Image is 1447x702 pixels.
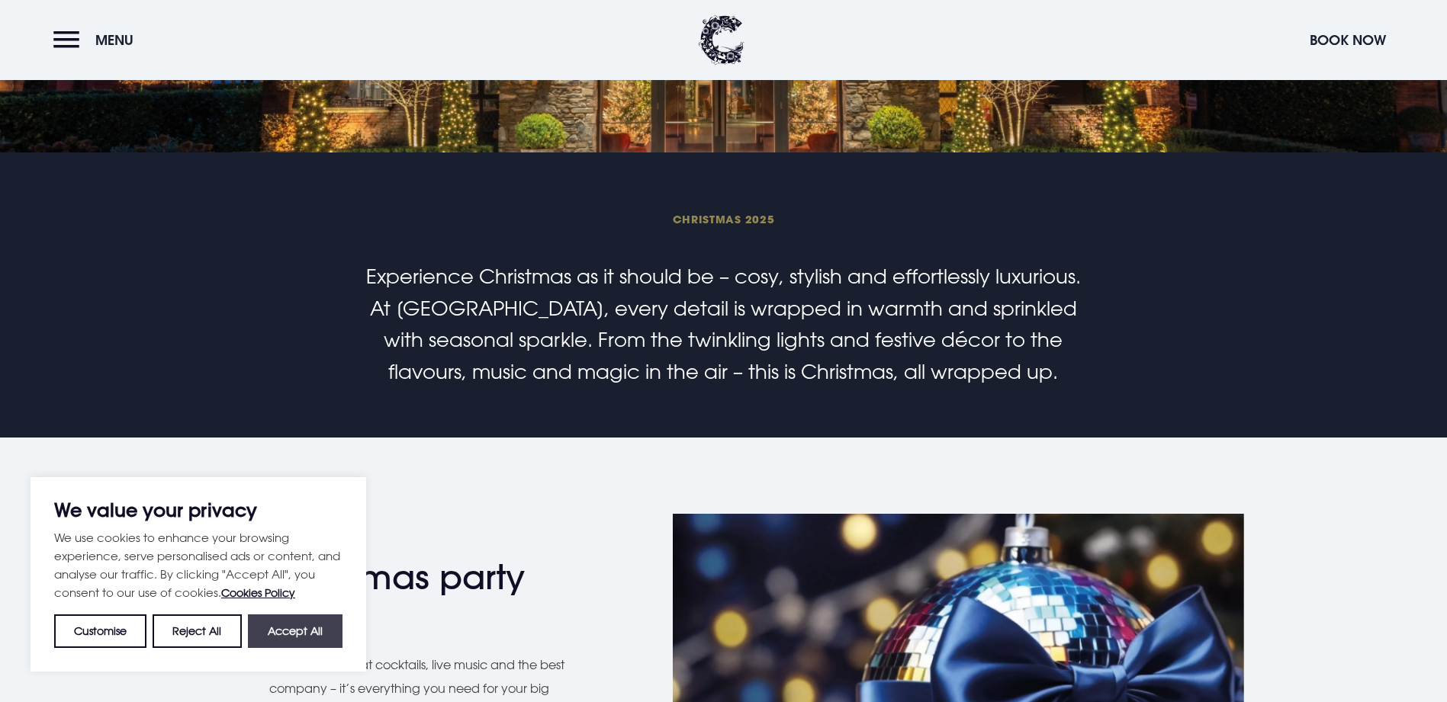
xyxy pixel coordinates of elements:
[54,501,342,519] p: We value your privacy
[54,614,146,648] button: Customise
[53,24,141,56] button: Menu
[269,557,567,638] h2: Christmas party nights
[248,614,342,648] button: Accept All
[699,15,744,65] img: Clandeboye Lodge
[153,614,241,648] button: Reject All
[31,477,366,672] div: We value your privacy
[95,31,133,49] span: Menu
[54,528,342,602] p: We use cookies to enhance your browsing experience, serve personalised ads or content, and analys...
[360,261,1086,387] p: Experience Christmas as it should be – cosy, stylish and effortlessly luxurious. At [GEOGRAPHIC_D...
[221,586,295,599] a: Cookies Policy
[1302,24,1394,56] button: Book Now
[360,212,1086,226] span: Christmas 2025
